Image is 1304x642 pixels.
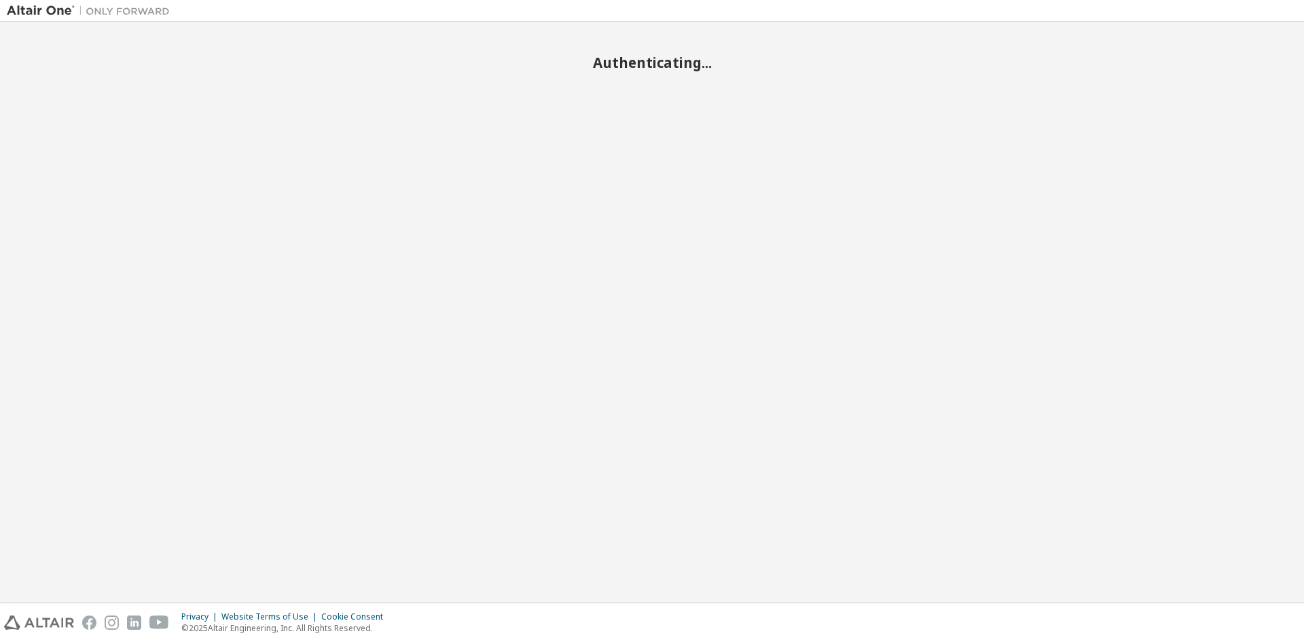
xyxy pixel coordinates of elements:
[181,611,221,622] div: Privacy
[7,4,177,18] img: Altair One
[127,616,141,630] img: linkedin.svg
[321,611,391,622] div: Cookie Consent
[149,616,169,630] img: youtube.svg
[221,611,321,622] div: Website Terms of Use
[181,622,391,634] p: © 2025 Altair Engineering, Inc. All Rights Reserved.
[82,616,96,630] img: facebook.svg
[4,616,74,630] img: altair_logo.svg
[7,54,1297,71] h2: Authenticating...
[105,616,119,630] img: instagram.svg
